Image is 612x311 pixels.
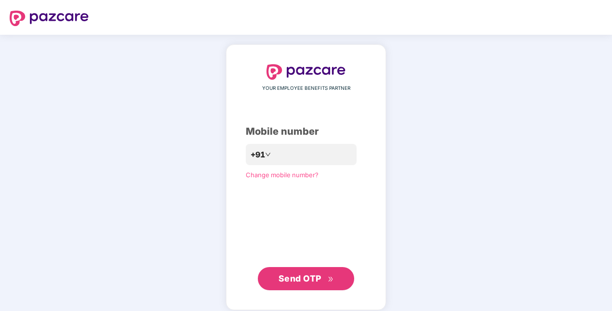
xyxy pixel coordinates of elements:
span: down [265,152,271,157]
span: +91 [251,149,265,161]
a: Change mobile number? [246,171,319,179]
div: Mobile number [246,124,366,139]
button: Send OTPdouble-right [258,267,354,290]
span: YOUR EMPLOYEE BENEFITS PARTNER [262,85,350,92]
span: Send OTP [279,273,321,283]
img: logo [266,64,346,80]
img: logo [10,11,89,26]
span: double-right [328,276,334,283]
